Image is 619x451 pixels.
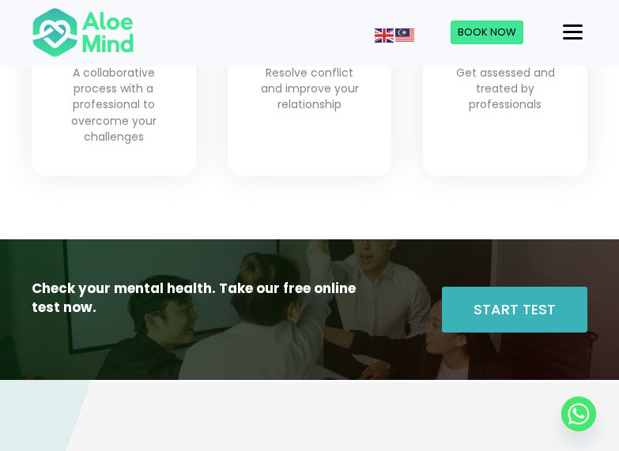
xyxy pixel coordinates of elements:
[455,65,556,113] p: Get assessed and treated by professionals
[395,26,416,42] a: Malay
[451,21,523,44] a: Book Now
[32,6,134,58] img: Aloe mind Logo
[557,19,589,46] button: Menu
[259,65,360,113] p: Resolve conflict and improve your relationship
[442,287,587,333] a: Start Test
[458,24,516,39] span: Book Now
[561,397,596,431] a: Whatsapp
[395,28,414,43] img: ms
[375,26,395,42] a: English
[32,279,368,318] p: Check your mental health. Take our free online test now.
[474,299,556,319] span: Start Test
[63,65,164,145] p: A collaborative process with a professional to overcome your challenges
[375,28,394,43] img: en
